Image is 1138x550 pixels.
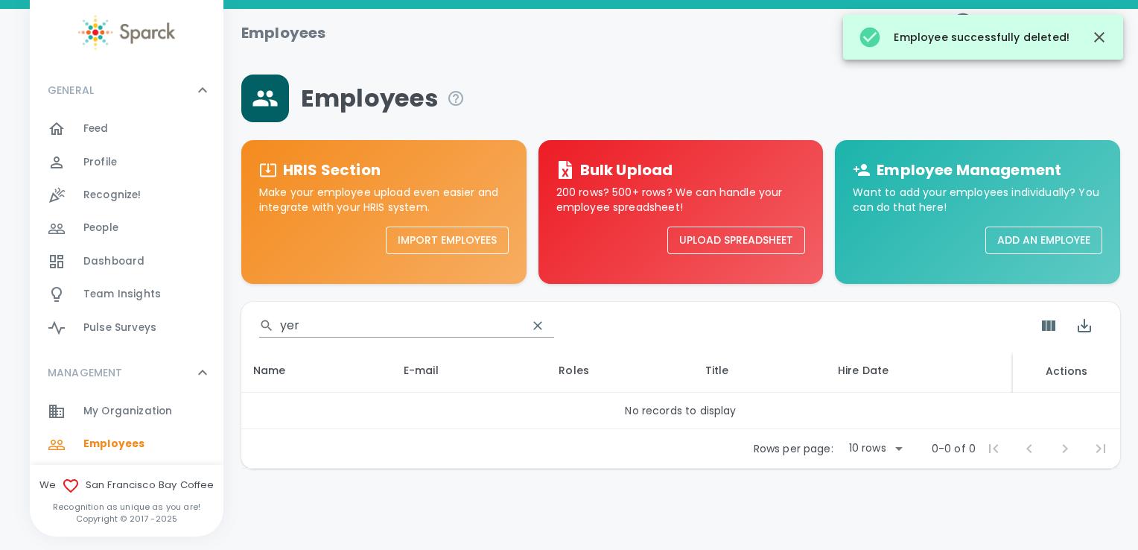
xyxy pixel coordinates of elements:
span: Next Page [1047,431,1083,467]
span: People [83,221,118,236]
svg: Search [259,318,274,333]
p: Want to add your employees individually? You can do that here! [853,185,1102,215]
p: Recognition as unique as you are! [30,501,223,513]
a: Profile [30,146,223,179]
span: Recognize! [83,188,142,203]
span: Feed [83,121,109,136]
button: Export [1067,308,1102,344]
a: Dashboard [30,245,223,278]
p: Rows per page: [754,441,833,456]
span: Pulse Surveys [83,320,156,335]
div: Roles [559,361,681,379]
input: Search [280,314,515,338]
span: We San Francisco Bay Coffee [30,477,223,495]
span: Employees [83,437,144,452]
a: Recognize! [30,179,223,212]
td: No records to display [241,393,1120,429]
p: Make your employee upload even easier and integrate with your HRIS system. [259,185,509,215]
div: Employee successfully deleted! [858,19,1069,55]
a: Employees [30,428,223,461]
span: Team Insights [83,287,161,302]
a: Feed [30,113,223,145]
a: People [30,212,223,244]
p: MANAGEMENT [48,365,123,380]
span: Employees [301,83,465,113]
img: Sparck logo [78,15,175,50]
p: Copyright © 2017 - 2025 [30,513,223,525]
h6: Employee Management [877,158,1061,182]
a: Sparck logo [30,15,223,50]
p: 200 rows? 500+ rows? We can handle your employee spreadsheet! [556,185,806,215]
h6: HRIS Section [283,158,381,182]
span: Last Page [1083,431,1119,467]
button: Language:EN [924,7,1001,60]
svg: clear [530,318,545,333]
button: Add an Employee [985,227,1102,254]
a: My Organization [30,395,223,428]
p: 0-0 of 0 [932,441,976,456]
button: Clear Search [521,309,554,342]
p: GENERAL [48,83,94,98]
h1: Employees [241,21,325,45]
button: Import Employees [386,227,509,254]
div: GENERAL [30,113,223,350]
a: Demographics [30,461,223,494]
span: My Organization [83,404,172,419]
a: Pulse Surveys [30,312,223,344]
div: Hire Date [838,361,1001,379]
div: Title [705,361,814,379]
span: Previous Page [1011,431,1047,467]
button: Show Columns [1031,308,1067,344]
div: E-mail [404,361,535,379]
div: GENERAL [30,68,223,113]
div: MANAGEMENT [30,350,223,395]
span: Dashboard [83,254,144,269]
span: Profile [83,155,117,170]
div: Name [253,361,380,379]
div: 10 rows [845,440,890,455]
h6: Bulk Upload [580,158,673,182]
span: First Page [976,431,1011,467]
a: Team Insights [30,278,223,311]
button: Upload Spreadsheet [667,227,805,254]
